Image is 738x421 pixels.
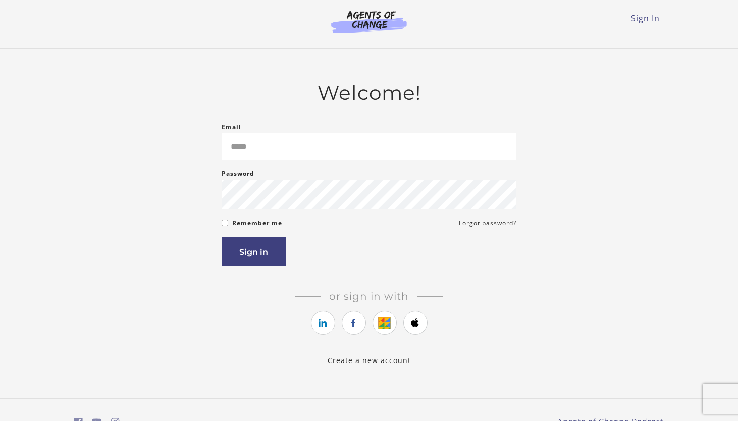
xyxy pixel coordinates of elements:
h2: Welcome! [222,81,516,105]
a: https://courses.thinkific.com/users/auth/google?ss%5Breferral%5D=&ss%5Buser_return_to%5D=&ss%5Bvi... [373,311,397,335]
label: Remember me [232,217,282,229]
a: https://courses.thinkific.com/users/auth/facebook?ss%5Breferral%5D=&ss%5Buser_return_to%5D=&ss%5B... [342,311,366,335]
a: Sign In [631,13,660,24]
span: Or sign in with [321,290,417,303]
a: Create a new account [328,355,411,365]
button: Sign in [222,237,286,266]
a: https://courses.thinkific.com/users/auth/apple?ss%5Breferral%5D=&ss%5Buser_return_to%5D=&ss%5Bvis... [403,311,428,335]
a: https://courses.thinkific.com/users/auth/linkedin?ss%5Breferral%5D=&ss%5Buser_return_to%5D=&ss%5B... [311,311,335,335]
label: Password [222,168,254,180]
a: Forgot password? [459,217,516,229]
label: Email [222,121,241,133]
img: Agents of Change Logo [321,10,417,33]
